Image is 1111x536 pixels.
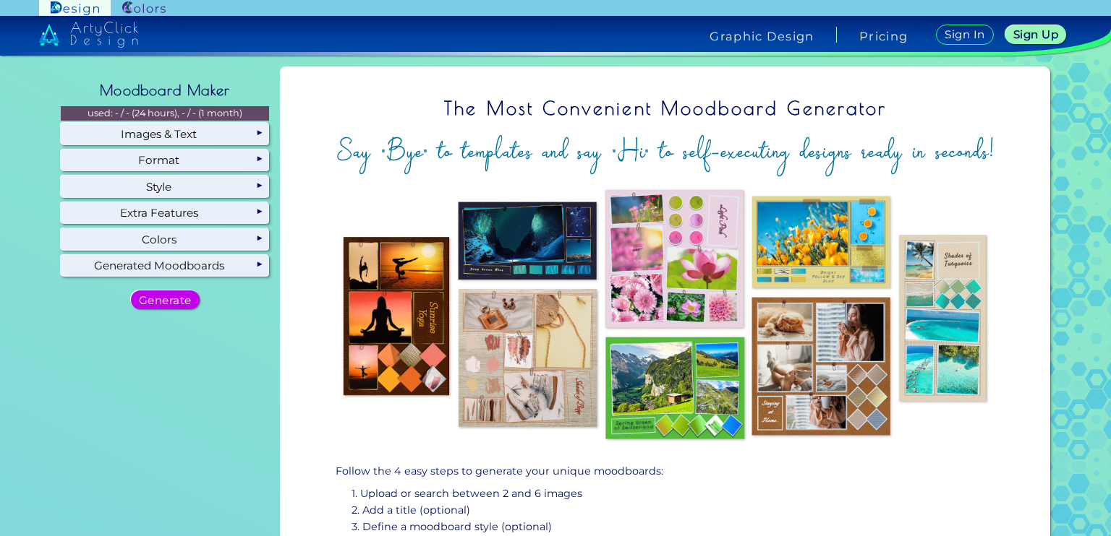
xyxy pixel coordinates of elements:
div: Extra Features [61,202,269,224]
p: used: - / - (24 hours), - / - (1 month) [61,106,269,121]
h5: Generate [137,294,192,306]
div: Format [61,150,269,171]
div: Generated Moodboards [61,255,269,277]
img: artyclick_design_logo_white_combined_path.svg [39,22,139,48]
h5: Sign Up [1012,29,1059,40]
div: Style [61,176,269,197]
h4: Graphic Design [710,30,814,42]
p: Follow the 4 easy steps to generate your unique moodboards: [336,463,995,480]
a: Sign Up [1004,25,1068,45]
img: overview.jpg [292,181,1039,449]
h1: The Most Convenient Moodboard Generator [292,88,1039,129]
div: Colors [61,228,269,250]
a: Pricing [859,30,908,42]
h2: Moodboard Maker [93,74,237,106]
h5: Sign In [944,29,986,40]
img: ArtyClick Colors logo [122,1,166,15]
a: Sign In [935,24,995,46]
h2: Say "Bye" to templates and say "Hi" to self-executing designs ready in seconds! [292,133,1039,170]
div: Images & Text [61,123,269,144]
